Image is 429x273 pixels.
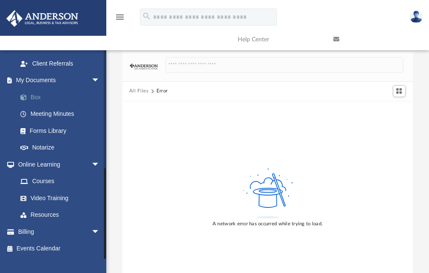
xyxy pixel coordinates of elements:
a: Courses [12,173,108,190]
i: menu [115,12,125,22]
a: Video Training [12,190,104,207]
a: Online Learningarrow_drop_down [6,156,108,173]
img: User Pic [410,11,423,23]
i: search [142,11,151,21]
div: Error [156,87,168,95]
div: A network error has occurred while trying to load. [213,220,323,228]
span: arrow_drop_down [91,223,108,241]
button: Switch to Grid View [393,85,406,97]
a: Meeting Minutes [12,106,113,123]
a: menu [115,16,125,22]
a: Events Calendar [6,240,113,257]
input: Search files and folders [165,57,404,73]
a: Client Referrals [12,55,108,72]
a: Forms Library [12,122,108,139]
span: arrow_drop_down [91,72,108,89]
a: Help Center [231,23,327,56]
a: Notarize [12,139,113,156]
a: My Documentsarrow_drop_down [6,72,113,89]
a: Box [12,89,113,106]
a: Resources [12,207,108,224]
a: Billingarrow_drop_down [6,223,113,240]
img: Anderson Advisors Platinum Portal [4,10,81,27]
button: All Files [129,87,149,95]
span: arrow_drop_down [91,156,108,173]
